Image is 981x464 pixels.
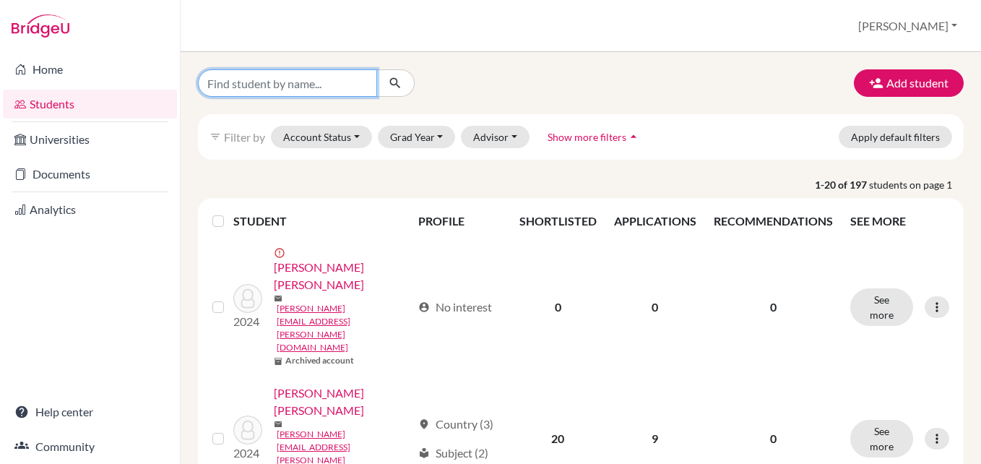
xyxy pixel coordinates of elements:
div: Subject (2) [418,444,488,462]
a: Documents [3,160,177,189]
button: Grad Year [378,126,456,148]
a: Help center [3,398,177,426]
span: inventory_2 [274,357,282,366]
input: Find student by name... [198,69,377,97]
span: mail [274,420,282,429]
div: Country (3) [418,416,493,433]
a: [PERSON_NAME] [PERSON_NAME] [274,259,412,293]
p: 0 [714,430,833,447]
i: filter_list [209,131,221,142]
p: 0 [714,298,833,316]
a: Students [3,90,177,119]
button: Advisor [461,126,530,148]
i: arrow_drop_up [626,129,641,144]
button: Show more filtersarrow_drop_up [535,126,653,148]
span: mail [274,294,282,303]
span: local_library [418,447,430,459]
td: 0 [605,239,705,376]
button: Add student [854,69,964,97]
th: SEE MORE [842,204,958,239]
button: Apply default filters [839,126,952,148]
button: [PERSON_NAME] [852,12,964,40]
button: See more [850,288,913,326]
img: Bridge-U [12,14,69,38]
span: account_circle [418,301,430,313]
p: 2024 [233,444,262,462]
th: STUDENT [233,204,410,239]
a: [PERSON_NAME][EMAIL_ADDRESS][PERSON_NAME][DOMAIN_NAME] [277,302,412,354]
th: PROFILE [410,204,511,239]
button: Account Status [271,126,372,148]
strong: 1-20 of 197 [815,177,869,192]
img: Acevedo Martínez, Gabriela [233,416,262,444]
a: Home [3,55,177,84]
img: Acevedo Delgado, Eduardo [233,284,262,313]
th: RECOMMENDATIONS [705,204,842,239]
span: Show more filters [548,131,626,143]
a: [PERSON_NAME] [PERSON_NAME] [274,384,412,419]
td: 0 [511,239,605,376]
span: location_on [418,418,430,430]
span: error_outline [274,247,288,259]
b: Archived account [285,354,354,367]
span: Filter by [224,130,265,144]
span: students on page 1 [869,177,964,192]
a: Universities [3,125,177,154]
th: SHORTLISTED [511,204,605,239]
th: APPLICATIONS [605,204,705,239]
p: 2024 [233,313,262,330]
a: Community [3,432,177,461]
a: Analytics [3,195,177,224]
button: See more [850,420,913,457]
div: No interest [418,298,492,316]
